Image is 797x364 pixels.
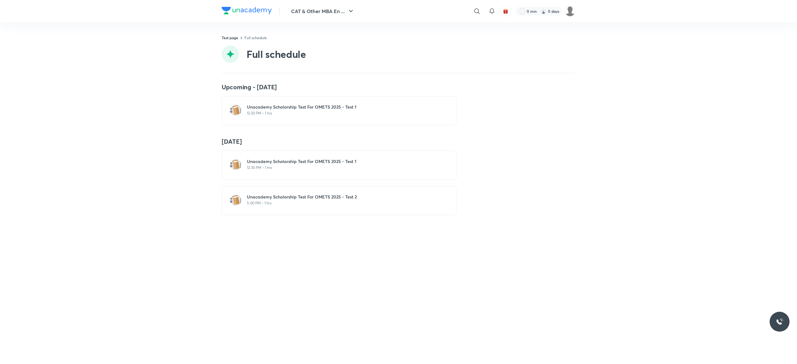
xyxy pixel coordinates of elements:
[501,6,511,16] button: avatar
[222,35,238,40] a: Test page
[229,104,242,116] img: test
[222,138,575,146] h4: [DATE]
[222,83,575,91] h4: Upcoming - [DATE]
[229,194,242,206] img: test
[287,5,358,17] button: CAT & Other MBA En ...
[244,35,267,40] a: Full schedule
[247,201,439,206] p: 5:00 PM • 1 hrs
[222,7,272,16] a: Company Logo
[247,194,439,200] h6: Unacademy Scholarship Test For OMETS 2025 - Test 2
[503,8,508,14] img: avatar
[247,111,439,116] p: 12:30 PM • 1 hrs
[247,48,306,60] h2: Full schedule
[247,158,439,165] h6: Unacademy Scholarship Test For OMETS 2025 - Test 1
[565,6,575,16] img: Nilesh
[222,7,272,14] img: Company Logo
[247,104,439,110] h6: Unacademy Scholarship Test For OMETS 2025 - Test 1
[247,165,439,170] p: 12:30 PM • 1 hrs
[776,318,783,325] img: ttu
[540,8,547,14] img: streak
[229,158,242,171] img: test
